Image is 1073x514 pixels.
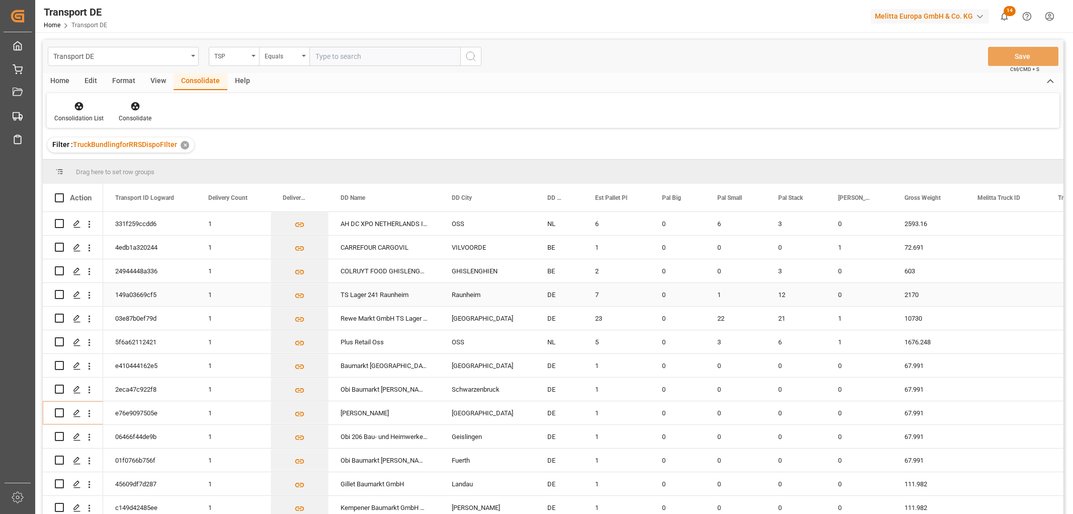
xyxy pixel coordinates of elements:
[892,425,965,448] div: 67.991
[650,378,705,401] div: 0
[70,193,92,202] div: Action
[766,283,826,306] div: 12
[892,283,965,306] div: 2170
[115,194,174,201] span: Transport ID Logward
[650,449,705,472] div: 0
[103,283,196,306] div: 149a03669cf5
[43,472,103,496] div: Press SPACE to select this row.
[650,425,705,448] div: 0
[103,472,196,495] div: 45609df7d287
[583,354,650,377] div: 1
[838,194,871,201] span: [PERSON_NAME]
[48,47,199,66] button: open menu
[328,307,440,330] div: Rewe Markt GmbH TS Lager 510
[43,425,103,449] div: Press SPACE to select this row.
[650,236,705,259] div: 0
[705,307,766,330] div: 22
[766,212,826,235] div: 3
[650,307,705,330] div: 0
[196,330,271,353] div: 1
[1010,65,1039,73] span: Ctrl/CMD + S
[583,449,650,472] div: 1
[460,47,481,66] button: search button
[595,194,627,201] span: Est Pallet Pl
[440,212,535,235] div: OSS
[283,194,307,201] span: Delivery List
[328,354,440,377] div: Baumarkt [GEOGRAPHIC_DATA]
[328,425,440,448] div: Obi 206 Bau- und Heimwerkermarkt
[535,472,583,495] div: DE
[43,449,103,472] div: Press SPACE to select this row.
[705,283,766,306] div: 1
[535,425,583,448] div: DE
[440,259,535,282] div: GHISLENGHIEN
[43,378,103,401] div: Press SPACE to select this row.
[208,194,247,201] span: Delivery Count
[705,401,766,424] div: 0
[196,472,271,495] div: 1
[535,283,583,306] div: DE
[196,378,271,401] div: 1
[103,212,196,235] div: 331f259ccdd6
[196,283,271,306] div: 1
[196,401,271,424] div: 1
[196,425,271,448] div: 1
[766,354,826,377] div: 0
[328,401,440,424] div: [PERSON_NAME]
[826,472,892,495] div: 0
[105,73,143,90] div: Format
[259,47,309,66] button: open menu
[452,194,472,201] span: DD City
[328,212,440,235] div: AH DC XPO NETHERLANDS II BV
[826,425,892,448] div: 0
[778,194,803,201] span: Pal Stack
[440,283,535,306] div: Raunheim
[904,194,941,201] span: Gross Weight
[892,401,965,424] div: 67.991
[43,401,103,425] div: Press SPACE to select this row.
[826,283,892,306] div: 0
[227,73,258,90] div: Help
[103,401,196,424] div: e76e9097505e
[705,236,766,259] div: 0
[174,73,227,90] div: Consolidate
[103,236,196,259] div: 4edb1a320244
[103,307,196,330] div: 03e87b0ef79d
[705,212,766,235] div: 6
[766,378,826,401] div: 0
[892,378,965,401] div: 67.991
[196,236,271,259] div: 1
[650,212,705,235] div: 0
[54,114,104,123] div: Consolidation List
[43,73,77,90] div: Home
[892,449,965,472] div: 67.991
[826,307,892,330] div: 1
[705,259,766,282] div: 0
[650,354,705,377] div: 0
[535,449,583,472] div: DE
[988,47,1058,66] button: Save
[650,472,705,495] div: 0
[328,330,440,353] div: Plus Retail Oss
[583,378,650,401] div: 1
[766,425,826,448] div: 0
[196,307,271,330] div: 1
[892,354,965,377] div: 67.991
[583,283,650,306] div: 7
[892,236,965,259] div: 72.691
[103,259,196,282] div: 24944448a336
[766,307,826,330] div: 21
[583,425,650,448] div: 1
[103,425,196,448] div: 06466f44de9b
[583,212,650,235] div: 6
[328,449,440,472] div: Obi Baumarkt [PERSON_NAME] GmbH u. Co. KG
[705,354,766,377] div: 0
[440,236,535,259] div: VILVOORDE
[43,236,103,259] div: Press SPACE to select this row.
[328,472,440,495] div: Gillet Baumarkt GmbH
[826,378,892,401] div: 0
[440,401,535,424] div: [GEOGRAPHIC_DATA]
[826,259,892,282] div: 0
[826,330,892,353] div: 1
[826,401,892,424] div: 0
